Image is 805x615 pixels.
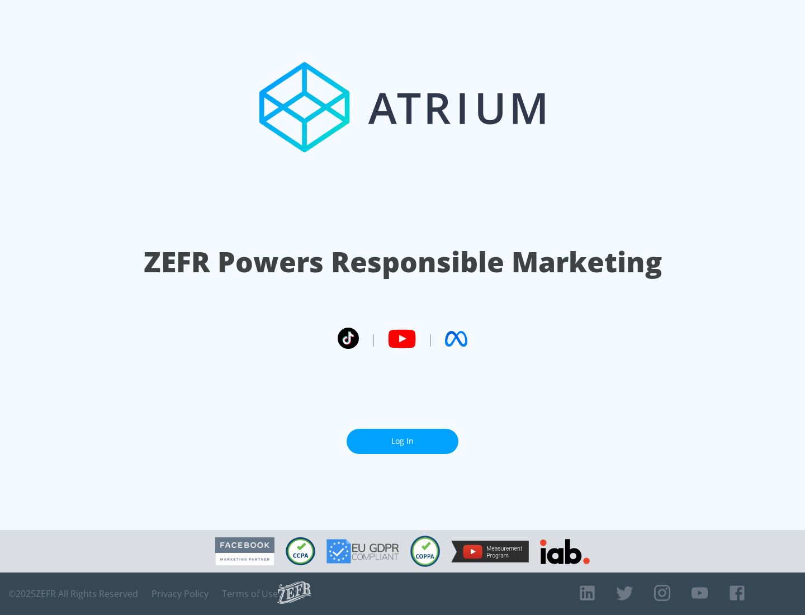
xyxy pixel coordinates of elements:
span: | [427,330,434,347]
img: GDPR Compliant [326,539,399,564]
img: YouTube Measurement Program [451,541,529,562]
span: © 2025 ZEFR All Rights Reserved [8,588,138,599]
img: CCPA Compliant [286,537,315,565]
a: Privacy Policy [151,588,209,599]
a: Log In [347,429,458,454]
img: COPPA Compliant [410,536,440,567]
img: IAB [540,539,590,564]
h1: ZEFR Powers Responsible Marketing [144,243,662,281]
a: Terms of Use [222,588,278,599]
span: | [370,330,377,347]
img: Facebook Marketing Partner [215,537,274,566]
